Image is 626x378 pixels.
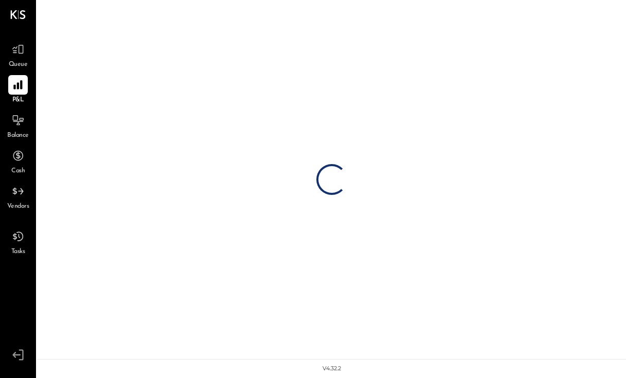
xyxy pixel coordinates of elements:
[11,247,25,257] span: Tasks
[1,146,35,176] a: Cash
[7,131,29,140] span: Balance
[7,202,29,211] span: Vendors
[9,60,28,69] span: Queue
[1,75,35,105] a: P&L
[1,111,35,140] a: Balance
[11,167,25,176] span: Cash
[1,40,35,69] a: Queue
[12,96,24,105] span: P&L
[323,365,341,373] div: v 4.32.2
[1,227,35,257] a: Tasks
[1,182,35,211] a: Vendors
